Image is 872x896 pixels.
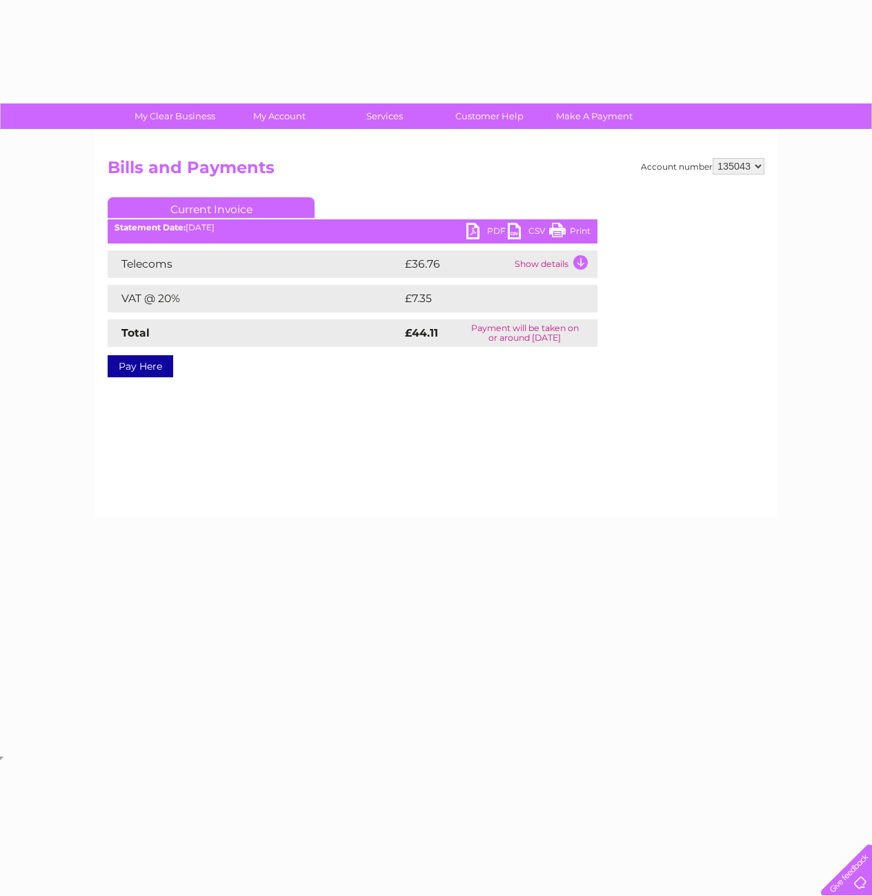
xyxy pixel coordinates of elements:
[108,223,597,232] div: [DATE]
[537,103,651,129] a: Make A Payment
[108,197,315,218] a: Current Invoice
[453,319,597,347] td: Payment will be taken on or around [DATE]
[549,223,591,243] a: Print
[433,103,546,129] a: Customer Help
[402,250,511,278] td: £36.76
[108,158,764,184] h2: Bills and Payments
[108,250,402,278] td: Telecoms
[108,355,173,377] a: Pay Here
[511,250,597,278] td: Show details
[402,285,564,312] td: £7.35
[466,223,508,243] a: PDF
[118,103,232,129] a: My Clear Business
[405,326,438,339] strong: £44.11
[108,285,402,312] td: VAT @ 20%
[121,326,150,339] strong: Total
[223,103,337,129] a: My Account
[508,223,549,243] a: CSV
[115,222,186,232] b: Statement Date:
[328,103,442,129] a: Services
[641,158,764,175] div: Account number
